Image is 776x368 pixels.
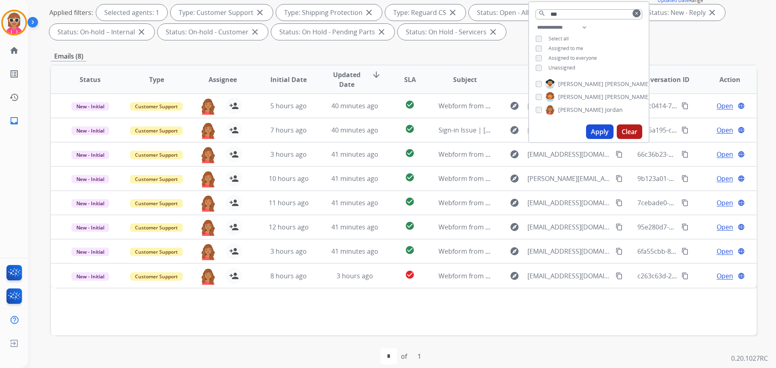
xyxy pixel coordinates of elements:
[250,27,260,37] mat-icon: close
[269,198,309,207] span: 11 hours ago
[171,4,273,21] div: Type: Customer Support
[548,35,569,42] span: Select all
[331,247,378,256] span: 41 minutes ago
[405,221,415,231] mat-icon: check_circle
[448,8,458,17] mat-icon: close
[548,55,597,61] span: Assigned to everyone
[510,271,519,281] mat-icon: explore
[72,223,109,232] span: New - Initial
[548,64,575,71] span: Unassigned
[439,150,622,159] span: Webform from [EMAIL_ADDRESS][DOMAIN_NAME] on [DATE]
[637,271,757,280] span: c263c63d-26b3-4b2b-b6bf-fef51a219a1f
[439,247,622,256] span: Webform from [EMAIL_ADDRESS][DOMAIN_NAME] on [DATE]
[72,102,109,111] span: New - Initial
[405,245,415,255] mat-icon: check_circle
[717,149,733,159] span: Open
[616,151,623,158] mat-icon: content_copy
[269,174,309,183] span: 10 hours ago
[49,8,93,17] p: Applied filters:
[9,93,19,102] mat-icon: history
[616,223,623,231] mat-icon: content_copy
[439,198,622,207] span: Webform from [EMAIL_ADDRESS][DOMAIN_NAME] on [DATE]
[80,75,101,84] span: Status
[707,8,717,17] mat-icon: close
[158,24,268,40] div: Status: On-hold - Customer
[229,101,239,111] mat-icon: person_add
[558,80,603,88] span: [PERSON_NAME]
[9,69,19,79] mat-icon: list_alt
[401,351,407,361] div: of
[605,106,623,114] span: Jordan
[329,70,365,89] span: Updated Date
[717,222,733,232] span: Open
[405,100,415,109] mat-icon: check_circle
[717,174,733,183] span: Open
[200,122,216,139] img: agent-avatar
[200,219,216,236] img: agent-avatar
[488,27,498,37] mat-icon: close
[690,65,757,94] th: Action
[538,10,546,17] mat-icon: search
[364,8,374,17] mat-icon: close
[717,198,733,208] span: Open
[405,172,415,182] mat-icon: check_circle
[616,272,623,280] mat-icon: content_copy
[229,149,239,159] mat-icon: person_add
[527,149,611,159] span: [EMAIL_ADDRESS][DOMAIN_NAME]
[229,198,239,208] mat-icon: person_add
[558,93,603,101] span: [PERSON_NAME]
[130,199,183,208] span: Customer Support
[405,124,415,134] mat-icon: check_circle
[200,268,216,285] img: agent-avatar
[72,248,109,256] span: New - Initial
[717,246,733,256] span: Open
[137,27,146,37] mat-icon: close
[586,124,614,139] button: Apply
[398,24,506,40] div: Status: On Hold - Servicers
[331,198,378,207] span: 41 minutes ago
[681,151,689,158] mat-icon: content_copy
[617,124,642,139] button: Clear
[681,199,689,206] mat-icon: content_copy
[439,271,622,280] span: Webform from [EMAIL_ADDRESS][DOMAIN_NAME] on [DATE]
[229,125,239,135] mat-icon: person_add
[72,272,109,281] span: New - Initial
[637,247,757,256] span: 6fa55cbb-8457-42c6-83f9-5d651ddaff08
[731,353,768,363] p: 0.20.1027RC
[9,116,19,126] mat-icon: inbox
[616,175,623,182] mat-icon: content_copy
[270,150,307,159] span: 3 hours ago
[439,126,588,135] span: Sign-in Issue | [EMAIL_ADDRESS][DOMAIN_NAME]
[404,75,416,84] span: SLA
[527,222,611,232] span: [EMAIL_ADDRESS][DOMAIN_NAME]
[717,271,733,281] span: Open
[605,93,650,101] span: [PERSON_NAME]
[637,198,762,207] span: 7cebade0-db31-4600-b962-ad422f794640
[270,247,307,256] span: 3 hours ago
[371,70,381,80] mat-icon: arrow_downward
[527,271,611,281] span: [EMAIL_ADDRESS][DOMAIN_NAME]
[331,223,378,231] span: 41 minutes ago
[331,174,378,183] span: 41 minutes ago
[717,125,733,135] span: Open
[510,101,519,111] mat-icon: explore
[200,146,216,163] img: agent-avatar
[738,102,745,109] mat-icon: language
[130,223,183,232] span: Customer Support
[270,126,307,135] span: 7 hours ago
[681,248,689,255] mat-icon: content_copy
[130,175,183,183] span: Customer Support
[605,80,650,88] span: [PERSON_NAME]
[738,223,745,231] mat-icon: language
[439,101,673,110] span: Webform from [DOMAIN_NAME][EMAIL_ADDRESS][DOMAIN_NAME] on [DATE]
[640,4,725,21] div: Status: New - Reply
[548,45,583,52] span: Assigned to me
[738,248,745,255] mat-icon: language
[3,11,25,34] img: avatar
[527,125,611,135] span: [EMAIL_ADDRESS][DOMAIN_NAME]
[405,270,415,280] mat-icon: check_circle
[200,98,216,115] img: agent-avatar
[229,246,239,256] mat-icon: person_add
[681,223,689,231] mat-icon: content_copy
[717,101,733,111] span: Open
